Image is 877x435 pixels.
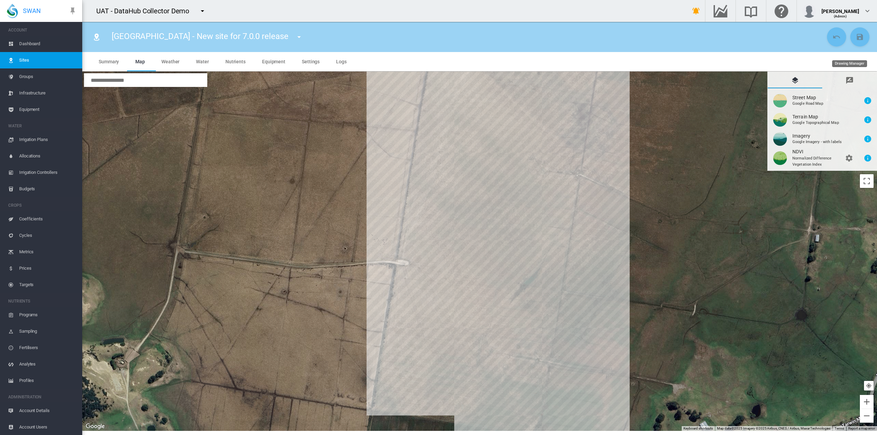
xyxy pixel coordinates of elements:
[96,6,195,16] div: UAT - DataHub Collector Demo
[768,110,877,129] button: Terrain Map Google Topographical Map Layer information
[832,60,867,67] md-tooltip: Drawing Manager
[295,33,303,41] md-icon: icon-menu-down
[19,52,77,68] span: Sites
[19,260,77,277] span: Prices
[99,59,119,64] span: Summary
[717,426,830,430] span: Map data ©2025 Imagery ©2025 Airbus, CNES / Airbus, Maxar Technologies
[336,59,347,64] span: Logs
[689,4,703,18] button: icon-bell-ring
[19,68,77,85] span: Groups
[768,149,877,168] button: NDVI Normalized Difference Vegetation Index Layer settings Layer information
[822,72,877,88] md-tab-item: Drawing Manager
[768,88,877,170] md-tab-content: Map Layer Control
[861,94,875,107] button: Layer information
[848,426,875,430] a: Report a map error
[845,154,853,162] md-icon: icon-cog
[832,33,841,41] md-icon: icon-undo
[19,307,77,323] span: Programs
[791,76,799,85] md-icon: icon-layers
[19,277,77,293] span: Targets
[768,72,822,88] md-tab-item: Map Layer Control
[19,101,77,118] span: Equipment
[196,59,209,64] span: Water
[835,426,844,430] a: Terms
[8,296,77,307] span: NUTRIENTS
[861,113,875,127] button: Layer information
[773,7,790,15] md-icon: Click here for help
[19,211,77,227] span: Coefficients
[19,227,77,244] span: Cycles
[19,131,77,148] span: Irrigation Plans
[864,135,872,143] md-icon: icon-information
[19,181,77,197] span: Budgets
[850,27,869,47] button: Save Changes
[19,164,77,181] span: Irrigation Controllers
[845,76,854,85] md-icon: icon-message-draw
[90,30,103,44] button: Click to go to list of Sites
[822,5,859,12] div: [PERSON_NAME]
[860,409,874,423] button: Zoom out
[19,323,77,340] span: Sampling
[19,356,77,372] span: Analytes
[135,59,145,64] span: Map
[8,200,77,211] span: CROPS
[864,97,872,105] md-icon: icon-information
[864,381,874,391] button: Your Location
[864,154,872,162] md-icon: icon-information
[743,7,759,15] md-icon: Search the knowledge base
[19,402,77,419] span: Account Details
[842,151,856,165] button: Layer settings
[864,116,872,124] md-icon: icon-information
[8,25,77,36] span: ACCOUNT
[7,4,18,18] img: SWAN-Landscape-Logo-Colour-drop.png
[863,7,872,15] md-icon: icon-chevron-down
[692,7,700,15] md-icon: icon-bell-ring
[860,174,874,188] button: Toggle fullscreen view
[802,4,816,18] img: profile.jpg
[19,148,77,164] span: Allocations
[23,7,41,15] span: SWAN
[19,244,77,260] span: Metrics
[161,59,180,64] span: Weather
[225,59,246,64] span: Nutrients
[302,59,320,64] span: Settings
[834,14,847,18] span: (Admin)
[8,392,77,402] span: ADMINISTRATION
[262,59,285,64] span: Equipment
[196,4,209,18] button: icon-menu-down
[198,7,207,15] md-icon: icon-menu-down
[69,7,77,15] md-icon: icon-pin
[683,426,713,431] button: Keyboard shortcuts
[860,395,874,409] button: Zoom in
[19,340,77,356] span: Fertilisers
[84,422,107,431] img: Google
[712,7,729,15] md-icon: Go to the Data Hub
[827,27,846,47] button: Cancel Changes
[19,36,77,52] span: Dashboard
[768,129,877,149] button: Imagery Google Imagery - with labels Layer information
[861,151,875,165] button: Layer information
[768,91,877,110] button: Street Map Google Road Map Layer information
[112,31,288,41] span: [GEOGRAPHIC_DATA] - New site for 7.0.0 release
[861,132,875,146] button: Layer information
[84,422,107,431] a: Open this area in Google Maps (opens a new window)
[856,33,864,41] md-icon: icon-content-save
[292,30,306,44] button: icon-menu-down
[19,372,77,389] span: Profiles
[19,85,77,101] span: Infrastructure
[92,33,101,41] md-icon: icon-map-marker-radius
[8,120,77,131] span: WATER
